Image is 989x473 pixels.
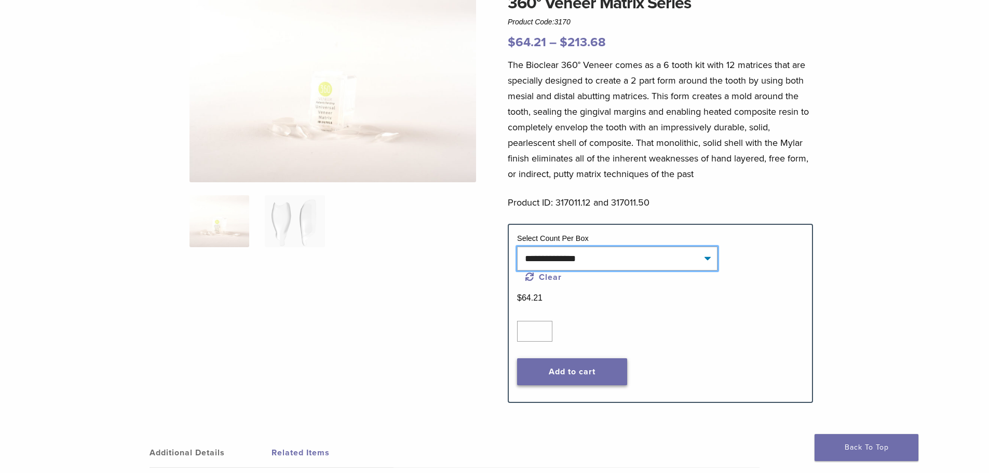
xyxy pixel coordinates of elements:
[150,438,272,467] a: Additional Details
[815,434,918,461] a: Back To Top
[525,272,562,282] a: Clear
[560,35,567,50] span: $
[265,195,324,247] img: 360° Veneer Matrix Series - Image 2
[517,293,543,302] bdi: 64.21
[549,35,557,50] span: –
[508,35,546,50] bdi: 64.21
[554,18,571,26] span: 3170
[560,35,606,50] bdi: 213.68
[517,358,627,385] button: Add to cart
[517,234,589,242] label: Select Count Per Box
[508,35,516,50] span: $
[508,195,813,210] p: Product ID: 317011.12 and 317011.50
[517,293,522,302] span: $
[508,18,571,26] span: Product Code:
[272,438,394,467] a: Related Items
[508,57,813,182] p: The Bioclear 360° Veneer comes as a 6 tooth kit with 12 matrices that are specially designed to c...
[189,195,249,247] img: Veneer-360-Matrices-1-324x324.jpg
